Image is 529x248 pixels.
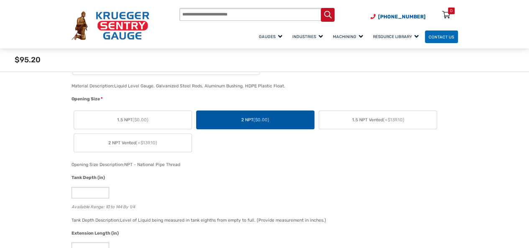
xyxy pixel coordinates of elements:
[371,13,426,20] a: Phone Number (920) 434-8860
[333,34,363,39] span: Machining
[425,31,458,43] a: Contact Us
[120,217,326,223] div: Level of Liquid being measured in tank eighths from empty to full. (Provide measurement in inches.)
[72,175,105,180] span: Tank Depth (in)
[72,162,124,167] span: Opening Size Description:
[289,29,329,44] a: Industries
[108,140,157,146] span: 2 NPT Vented
[117,117,148,123] span: 1.5 NPT
[352,117,404,123] span: 1.5 NPT Vented
[292,34,323,39] span: Industries
[373,34,419,39] span: Resource Library
[101,96,103,102] abbr: required
[72,230,119,236] span: Extension Length (in)
[72,217,120,223] span: Tank Depth Description:
[429,34,454,39] span: Contact Us
[72,83,114,89] span: Material Description:
[450,8,452,14] div: 0
[383,117,404,123] span: (+$139.10)
[72,11,149,40] img: Krueger Sentry Gauge
[72,96,100,102] span: Opening Size
[133,117,148,123] span: ($0.00)
[72,202,454,210] div: Available Range: 10 to 144 By 1/4
[253,117,269,123] span: ($0.00)
[255,29,289,44] a: Gauges
[136,140,157,146] span: (+$139.10)
[114,83,285,89] div: Liquid Level Gauge. Galvanized Steel Rods. Aluminum Bushing. HDPE Plastic Float.
[124,162,180,167] div: NPT - National Pipe Thread
[259,34,282,39] span: Gauges
[369,29,425,44] a: Resource Library
[241,117,269,123] span: 2 NPT
[15,55,41,64] span: $95.20
[378,14,426,20] span: [PHONE_NUMBER]
[329,29,369,44] a: Machining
